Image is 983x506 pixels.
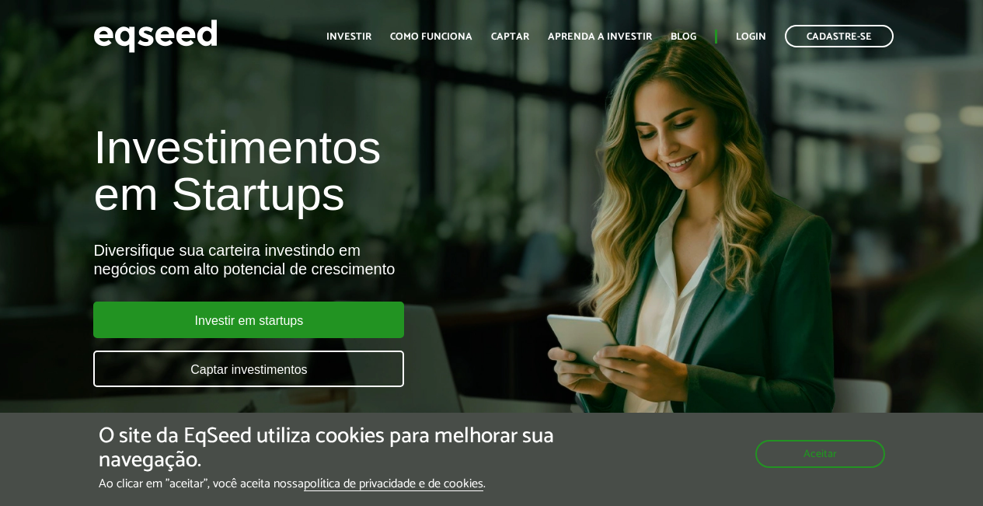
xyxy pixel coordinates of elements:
[99,476,570,491] p: Ao clicar em "aceitar", você aceita nossa .
[93,16,218,57] img: EqSeed
[326,32,371,42] a: Investir
[93,124,562,218] h1: Investimentos em Startups
[99,424,570,473] h5: O site da EqSeed utiliza cookies para melhorar sua navegação.
[304,478,483,491] a: política de privacidade e de cookies
[785,25,894,47] a: Cadastre-se
[390,32,472,42] a: Como funciona
[491,32,529,42] a: Captar
[755,440,885,468] button: Aceitar
[93,241,562,278] div: Diversifique sua carteira investindo em negócios com alto potencial de crescimento
[548,32,652,42] a: Aprenda a investir
[93,302,404,338] a: Investir em startups
[671,32,696,42] a: Blog
[736,32,766,42] a: Login
[93,351,404,387] a: Captar investimentos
